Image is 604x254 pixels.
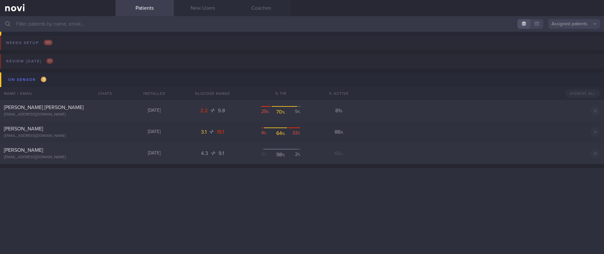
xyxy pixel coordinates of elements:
span: 51 [46,58,53,64]
div: Chats [89,87,115,100]
div: [EMAIL_ADDRESS][DOMAIN_NAME] [4,112,112,117]
sub: % [340,152,343,156]
span: 9.8 [218,108,225,113]
div: 5 [288,109,300,115]
sub: % [282,111,285,115]
span: 140 [44,40,53,45]
div: Needs setup [5,39,54,47]
div: 2 [288,151,300,158]
div: 4 [261,130,273,137]
div: 25 [261,109,273,115]
sub: % [264,132,266,135]
div: 32 [288,130,300,137]
span: [PERSON_NAME] [4,148,43,153]
span: [PERSON_NAME] [PERSON_NAME] [4,105,84,110]
div: 66 [320,150,359,157]
div: [EMAIL_ADDRESS][DOMAIN_NAME] [4,155,112,160]
span: 3.1 [201,129,208,135]
div: 70 [275,109,287,115]
div: % Active [320,87,359,100]
sub: % [282,132,285,136]
div: On sensor [6,75,48,84]
div: 64 [275,130,287,137]
div: % TIR [242,87,320,100]
div: Glucose Range [184,87,242,100]
div: 0 [261,151,273,158]
sub: % [340,109,343,113]
div: Review [DATE] [5,57,55,66]
span: [PERSON_NAME] [4,126,43,131]
span: 3 [41,77,46,82]
div: [EMAIL_ADDRESS][DOMAIN_NAME] [4,134,112,138]
span: 19.1 [217,129,224,135]
button: Dismiss All [565,89,600,98]
sub: % [340,131,343,135]
span: 9.1 [219,151,224,156]
sub: % [298,132,300,135]
sub: % [298,153,300,156]
div: 86 [320,129,359,135]
button: Assigned patients [548,19,600,29]
span: 2.2 [200,108,209,113]
sub: % [264,153,267,156]
div: [DATE] [125,108,184,114]
div: [DATE] [125,129,184,135]
sub: % [282,153,285,157]
div: 81 [320,107,359,114]
div: Installed [125,87,184,100]
div: [DATE] [125,150,184,156]
sub: % [298,110,300,114]
span: 4.3 [201,151,209,156]
sub: % [266,110,269,114]
div: 98 [275,151,287,158]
